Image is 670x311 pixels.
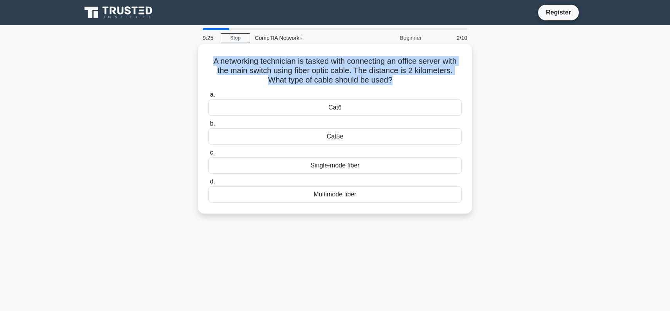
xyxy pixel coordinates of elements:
div: Cat6 [208,99,462,116]
div: Beginner [358,30,426,46]
a: Register [541,7,576,17]
div: 9:25 [198,30,221,46]
a: Stop [221,33,250,43]
span: d. [210,178,215,185]
div: Multimode fiber [208,186,462,203]
h5: A networking technician is tasked with connecting an office server with the main switch using fib... [207,56,463,85]
div: Cat5e [208,128,462,145]
div: CompTIA Network+ [250,30,358,46]
span: b. [210,120,215,127]
span: c. [210,149,214,156]
span: a. [210,91,215,98]
div: 2/10 [426,30,472,46]
div: Single-mode fiber [208,157,462,174]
